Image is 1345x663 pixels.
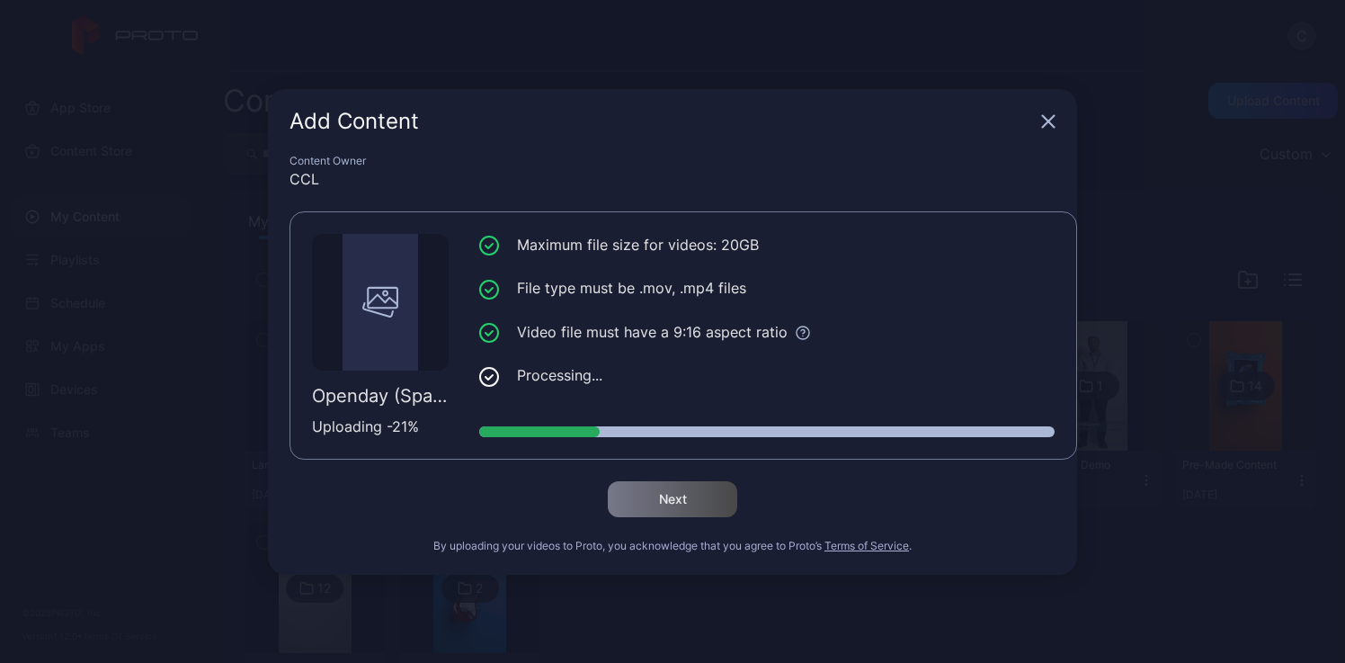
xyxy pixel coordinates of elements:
[289,111,1034,132] div: Add Content
[312,416,449,437] div: Uploading - 21 %
[608,481,737,517] button: Next
[659,492,687,506] div: Next
[479,364,1055,387] li: Processing...
[479,277,1055,300] li: File type must be .mov, .mp4 files
[479,321,1055,344] li: Video file must have a 9:16 aspect ratio
[289,154,1056,168] div: Content Owner
[312,385,449,407] div: Openday (Spanish).mp4
[289,539,1056,553] div: By uploading your videos to Proto, you acknowledge that you agree to Proto’s .
[289,168,1056,190] div: CCL
[824,539,909,553] button: Terms of Service
[479,234,1055,256] li: Maximum file size for videos: 20GB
